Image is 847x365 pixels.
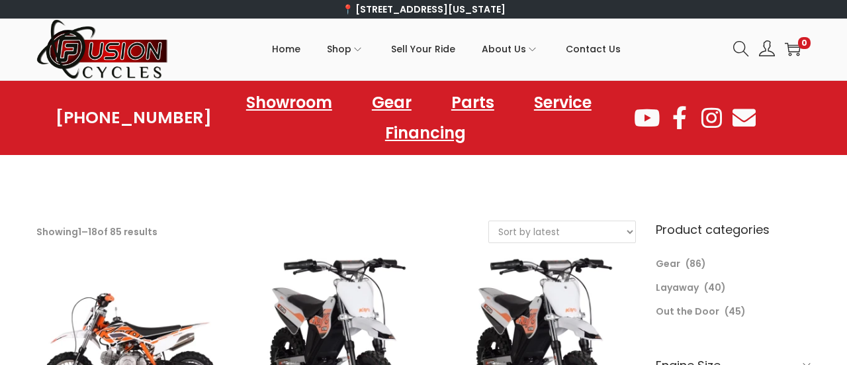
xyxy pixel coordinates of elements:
a: Layaway [656,281,699,294]
span: About Us [482,32,526,66]
nav: Primary navigation [169,19,723,79]
span: (40) [704,281,726,294]
a: Gear [359,87,425,118]
a: Home [272,19,300,79]
p: Showing – of 85 results [36,223,157,241]
a: Sell Your Ride [391,19,455,79]
span: (45) [725,305,746,318]
a: Out the Door [656,305,719,318]
select: Shop order [489,221,635,242]
a: Financing [372,118,479,148]
a: Gear [656,257,680,270]
a: 📍 [STREET_ADDRESS][US_STATE] [342,3,506,16]
a: Parts [438,87,508,118]
a: Showroom [233,87,345,118]
a: [PHONE_NUMBER] [56,109,212,127]
nav: Menu [212,87,633,148]
span: Shop [327,32,351,66]
span: 18 [88,225,97,238]
a: 0 [785,41,801,57]
a: Service [521,87,605,118]
span: Home [272,32,300,66]
span: (86) [686,257,706,270]
a: Contact Us [566,19,621,79]
span: Contact Us [566,32,621,66]
span: Sell Your Ride [391,32,455,66]
img: Woostify retina logo [36,19,169,80]
span: 1 [78,225,81,238]
h6: Product categories [656,221,811,238]
a: About Us [482,19,539,79]
a: Shop [327,19,365,79]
